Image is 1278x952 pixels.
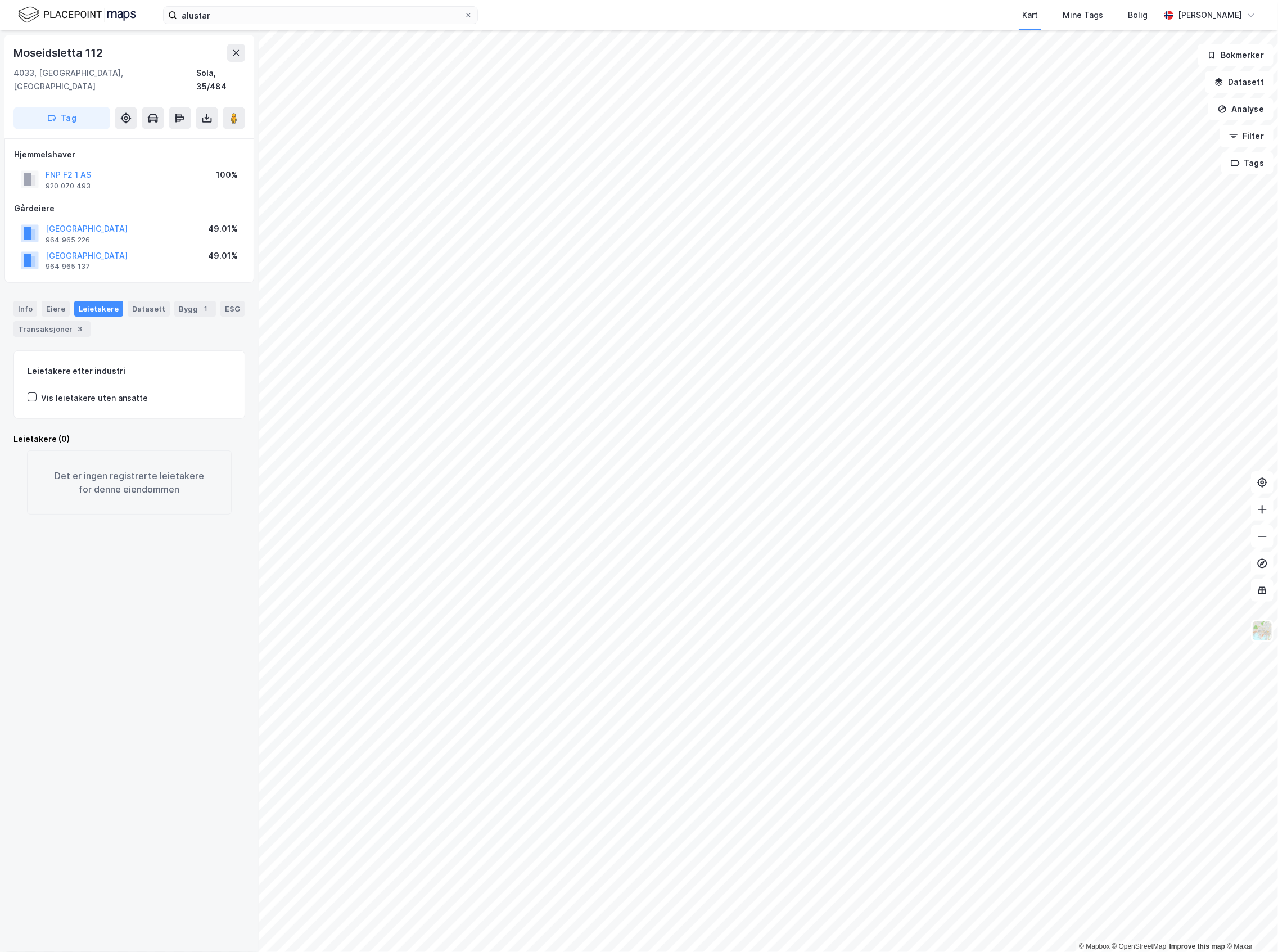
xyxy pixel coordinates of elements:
div: Leietakere etter industri [28,364,231,378]
div: Bygg [174,301,216,317]
div: Eiere [42,301,70,317]
a: Improve this map [1169,942,1225,950]
div: Moseidsletta 112 [13,44,105,62]
div: 4033, [GEOGRAPHIC_DATA], [GEOGRAPHIC_DATA] [13,66,196,93]
div: Vis leietakere uten ansatte [41,391,148,405]
div: 964 965 226 [46,236,90,245]
div: Info [13,301,37,317]
div: Gårdeiere [14,202,245,215]
img: Z [1252,620,1273,642]
div: 1 [200,303,211,314]
div: Leietakere (0) [13,432,245,446]
a: Mapbox [1079,942,1110,950]
div: 49.01% [208,222,238,236]
div: Det er ingen registrerte leietakere for denne eiendommen [27,450,232,515]
iframe: Chat Widget [1222,898,1278,952]
img: logo.f888ab2527a4732fd821a326f86c7f29.svg [18,5,136,25]
div: Transaksjoner [13,321,91,337]
div: 920 070 493 [46,182,91,191]
button: Filter [1220,125,1274,147]
button: Tags [1221,152,1274,174]
div: 964 965 137 [46,262,90,271]
div: Mine Tags [1063,8,1103,22]
div: Sola, 35/484 [196,66,245,93]
div: Kart [1022,8,1038,22]
div: Datasett [128,301,170,317]
div: 100% [216,168,238,182]
div: Kontrollprogram for chat [1222,898,1278,952]
button: Bokmerker [1198,44,1274,66]
div: Bolig [1128,8,1148,22]
div: Leietakere [74,301,123,317]
input: Søk på adresse, matrikkel, gårdeiere, leietakere eller personer [177,7,464,24]
button: Tag [13,107,110,129]
div: ESG [220,301,245,317]
a: OpenStreetMap [1112,942,1167,950]
div: Hjemmelshaver [14,148,245,161]
button: Datasett [1205,71,1274,93]
button: Analyse [1208,98,1274,120]
div: 49.01% [208,249,238,263]
div: 3 [75,323,86,335]
div: [PERSON_NAME] [1178,8,1242,22]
